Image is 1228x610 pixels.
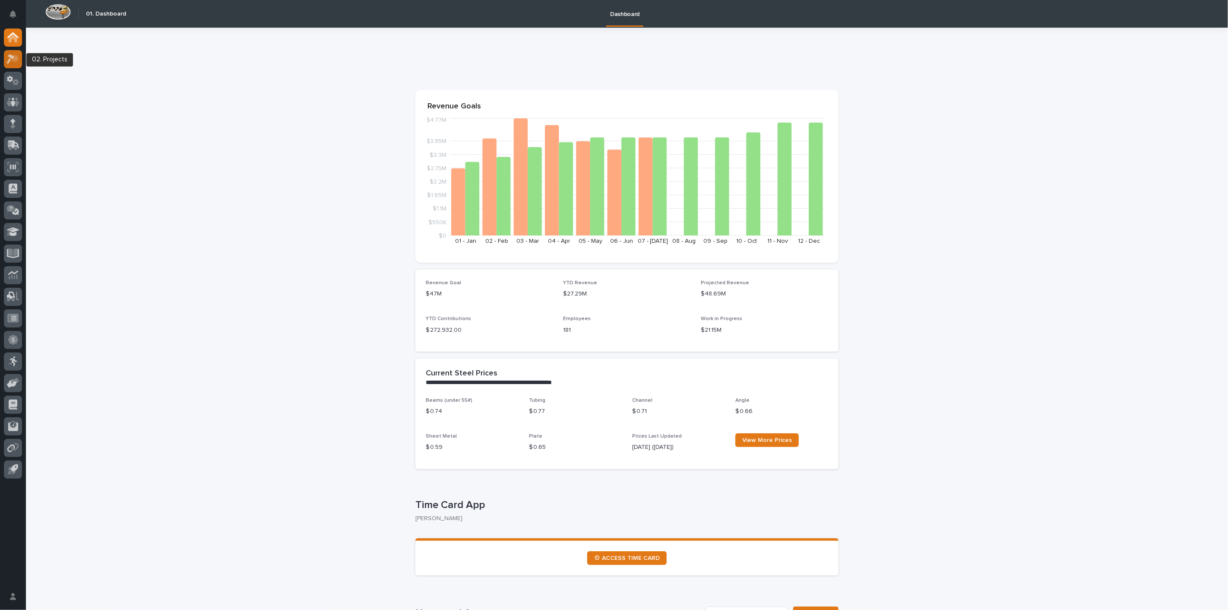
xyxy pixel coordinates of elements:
[632,407,725,416] p: $ 0.71
[415,499,835,512] p: Time Card App
[638,238,668,244] text: 07 - [DATE]
[11,10,22,24] div: Notifications
[701,326,828,335] p: $21.15M
[427,165,446,172] tspan: $2.75M
[426,407,519,416] p: $ 0.74
[430,152,446,158] tspan: $3.3M
[426,280,461,286] span: Revenue Goal
[433,206,446,212] tspan: $1.1M
[563,289,691,299] p: $27.29M
[529,434,542,439] span: Plate
[430,179,446,185] tspan: $2.2M
[426,326,553,335] p: $ 272,932.00
[529,407,622,416] p: $ 0.77
[735,407,828,416] p: $ 0.66
[426,289,553,299] p: $47M
[455,238,476,244] text: 01 - Jan
[426,369,497,378] h2: Current Steel Prices
[632,434,682,439] span: Prices Last Updated
[587,551,667,565] a: ⏲ ACCESS TIME CARD
[4,5,22,23] button: Notifications
[426,118,446,124] tspan: $4.77M
[701,280,749,286] span: Projected Revenue
[742,437,792,443] span: View More Prices
[798,238,820,244] text: 12 - Dec
[768,238,788,244] text: 11 - Nov
[632,443,725,452] p: [DATE] ([DATE])
[485,238,508,244] text: 02 - Feb
[529,443,622,452] p: $ 0.65
[673,238,696,244] text: 08 - Aug
[701,316,742,321] span: Work in Progress
[563,280,598,286] span: YTD Revenue
[563,316,591,321] span: Employees
[703,238,728,244] text: 09 - Sep
[563,326,691,335] p: 181
[86,10,126,18] h2: 01. Dashboard
[45,4,71,20] img: Workspace Logo
[427,193,446,199] tspan: $1.65M
[529,398,545,403] span: Tubing
[610,238,633,244] text: 06 - Jun
[579,238,602,244] text: 05 - May
[426,139,446,145] tspan: $3.85M
[632,398,652,403] span: Channel
[439,233,446,239] tspan: $0
[701,289,828,299] p: $48.69M
[736,238,757,244] text: 10 - Oct
[426,434,457,439] span: Sheet Metal
[426,316,471,321] span: YTD Contributions
[548,238,570,244] text: 04 - Apr
[594,555,660,561] span: ⏲ ACCESS TIME CARD
[427,102,826,111] p: Revenue Goals
[735,433,799,447] a: View More Prices
[426,443,519,452] p: $ 0.59
[426,398,472,403] span: Beams (under 55#)
[415,515,832,522] p: [PERSON_NAME]
[735,398,750,403] span: Angle
[428,219,446,226] tspan: $550K
[516,238,539,244] text: 03 - Mar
